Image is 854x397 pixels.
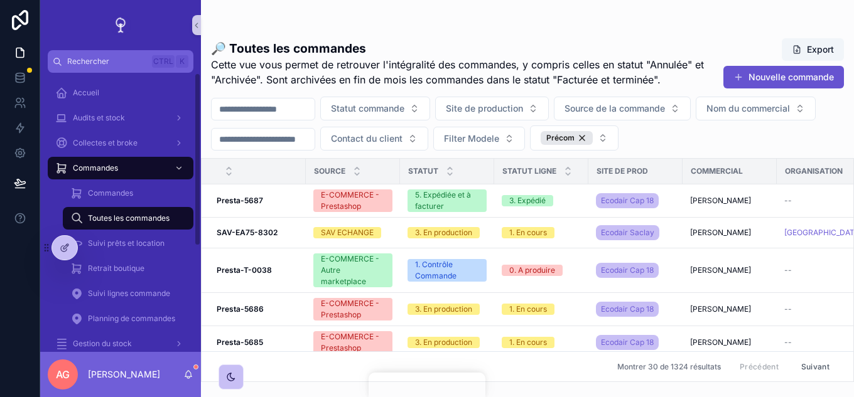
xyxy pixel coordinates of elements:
[217,304,264,314] strong: Presta-5686
[217,265,272,275] strong: Presta-T-0038
[88,368,160,381] p: [PERSON_NAME]
[690,196,769,206] a: [PERSON_NAME]
[690,196,751,206] span: [PERSON_NAME]
[596,225,659,240] a: Ecodair Saclay
[88,314,175,324] span: Planning de commandes
[502,227,581,238] a: 1. En cours
[63,182,193,204] a: Commandes
[415,304,472,315] div: 3. En production
[792,357,838,376] button: Suivant
[601,265,654,275] span: Ecodair Cap 18
[502,337,581,348] a: 1. En cours
[321,298,385,320] div: E-COMMERCE - Prestashop
[782,38,844,61] button: Export
[88,288,170,299] span: Suivi lignes commande
[502,304,581,315] a: 1. En cours
[596,263,659,278] a: Ecodair Cap 18
[541,131,593,145] button: Unselect PRECOM
[509,304,547,315] div: 1. En cours
[73,88,99,98] span: Accueil
[313,189,392,212] a: E-COMMERCE - Prestashop
[320,97,430,120] button: Select Button
[530,125,619,151] button: Select Button
[321,189,385,212] div: E-COMMERCE - Prestashop
[313,227,392,238] a: SAV ECHANGE
[690,265,751,275] span: [PERSON_NAME]
[601,196,654,206] span: Ecodair Cap 18
[509,337,547,348] div: 1. En cours
[706,102,790,115] span: Nom du commercial
[217,337,298,347] a: Presta-5685
[40,73,201,352] div: scrollable content
[48,332,193,355] a: Gestion du stock
[217,265,298,275] a: Presta-T-0038
[408,304,487,315] a: 3. En production
[691,166,743,176] span: Commercial
[596,191,675,211] a: Ecodair Cap 18
[690,304,769,314] a: [PERSON_NAME]
[321,331,385,354] div: E-COMMERCE - Prestashop
[73,113,125,123] span: Audits et stock
[554,97,691,120] button: Select Button
[541,131,593,145] div: Précom
[321,253,385,287] div: E-COMMERCE - Autre marketplace
[217,337,263,347] strong: Presta-5685
[690,337,751,347] span: [PERSON_NAME]
[313,253,392,287] a: E-COMMERCE - Autre marketplace
[601,228,654,238] span: Ecodair Saclay
[784,337,792,347] span: --
[596,299,675,319] a: Ecodair Cap 18
[408,166,438,176] span: Statut
[415,227,472,238] div: 3. En production
[408,189,487,212] a: 5. Expédiée et à facturer
[48,82,193,104] a: Accueil
[217,228,298,238] a: SAV-EA75-8302
[784,196,792,206] span: --
[88,238,165,248] span: Suivi prêts et location
[320,127,428,151] button: Select Button
[596,335,659,350] a: Ecodair Cap 18
[48,107,193,129] a: Audits et stock
[111,15,131,35] img: App logo
[601,304,654,314] span: Ecodair Cap 18
[217,304,298,314] a: Presta-5686
[509,227,547,238] div: 1. En cours
[690,337,769,347] a: [PERSON_NAME]
[690,228,769,238] a: [PERSON_NAME]
[502,166,556,176] span: Statut ligne
[63,307,193,330] a: Planning de commandes
[596,193,659,208] a: Ecodair Cap 18
[211,57,731,87] span: Cette vue vous permet de retrouver l'intégralité des commandes, y compris celles en statut "Annul...
[690,304,751,314] span: [PERSON_NAME]
[784,304,792,314] span: --
[313,298,392,320] a: E-COMMERCE - Prestashop
[596,223,675,243] a: Ecodair Saclay
[152,55,175,68] span: Ctrl
[48,50,193,73] button: RechercherCtrlK
[415,189,479,212] div: 5. Expédiée et à facturer
[690,228,751,238] span: [PERSON_NAME]
[73,339,132,349] span: Gestion du stock
[446,102,523,115] span: Site de production
[509,195,546,206] div: 3. Expédié
[88,213,170,223] span: Toutes les commandes
[415,337,472,348] div: 3. En production
[596,260,675,280] a: Ecodair Cap 18
[408,227,487,238] a: 3. En production
[408,337,487,348] a: 3. En production
[313,331,392,354] a: E-COMMERCE - Prestashop
[596,302,659,317] a: Ecodair Cap 18
[596,332,675,352] a: Ecodair Cap 18
[331,102,404,115] span: Statut commande
[63,282,193,305] a: Suivi lignes commande
[88,263,144,273] span: Retrait boutique
[509,265,555,276] div: 0. A produire
[217,196,263,205] strong: Presta-5687
[48,157,193,179] a: Commandes
[56,367,70,382] span: AG
[217,228,278,237] strong: SAV-EA75-8302
[63,257,193,280] a: Retrait boutique
[63,207,193,230] a: Toutes les commandes
[723,66,844,88] button: Nouvelle commande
